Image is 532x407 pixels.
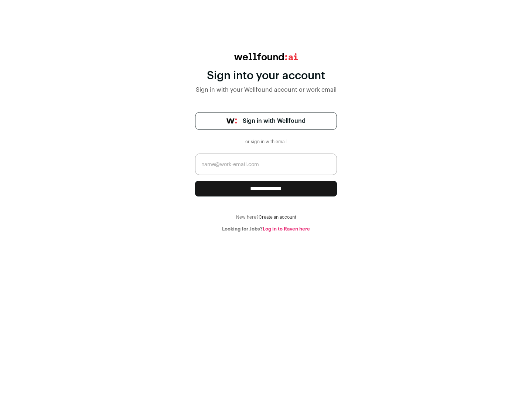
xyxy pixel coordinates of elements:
[195,154,337,175] input: name@work-email.com
[234,53,298,60] img: wellfound:ai
[243,117,306,125] span: Sign in with Wellfound
[242,139,290,145] div: or sign in with email
[195,214,337,220] div: New here?
[195,85,337,94] div: Sign in with your Wellfound account or work email
[195,69,337,83] div: Sign into your account
[263,226,310,231] a: Log in to Raven here
[259,215,296,219] a: Create an account
[226,118,237,124] img: wellfound-symbol-flush-black-fb3c872781a75f747ccb3a119075da62bfe97bd399995f84a933054e44a575c4.png
[195,226,337,232] div: Looking for Jobs?
[195,112,337,130] a: Sign in with Wellfound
